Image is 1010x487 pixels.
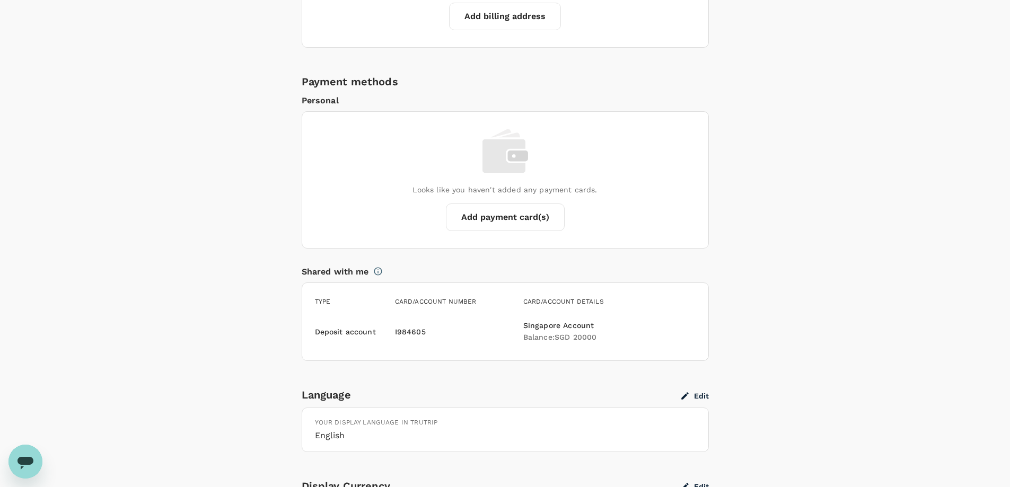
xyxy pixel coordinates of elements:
[482,129,528,173] img: payment
[302,386,681,403] div: Language
[8,445,42,479] iframe: Button to launch messaging window
[315,298,331,305] span: Type
[523,298,604,305] span: Card/Account details
[449,3,561,30] button: Add billing address
[523,320,616,332] h6: Singapore Account
[523,332,616,343] h6: Balance : SGD 20000
[395,326,426,337] p: I984605
[302,73,709,90] h6: Payment methods
[302,265,369,278] p: Shared with me
[395,298,477,305] span: Card/Account number
[446,203,565,231] button: Add payment card(s)
[315,428,696,443] h6: English
[302,94,709,107] p: Personal
[315,326,376,337] p: Deposit account
[315,419,438,426] span: Your display language in TruTrip
[681,391,709,401] button: Edit
[412,184,597,195] p: Looks like you haven't added any payment cards.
